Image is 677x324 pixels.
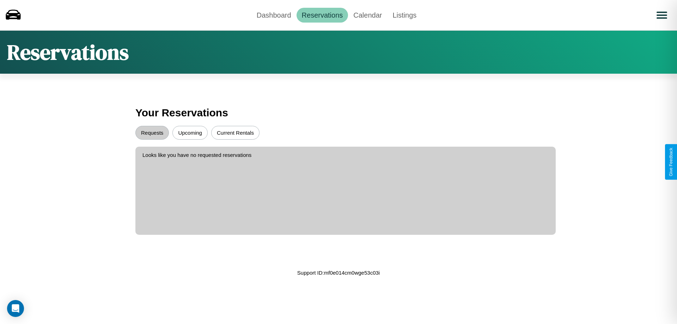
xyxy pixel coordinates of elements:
[135,126,169,140] button: Requests
[7,300,24,317] div: Open Intercom Messenger
[652,5,672,25] button: Open menu
[297,8,348,23] a: Reservations
[172,126,208,140] button: Upcoming
[251,8,297,23] a: Dashboard
[348,8,387,23] a: Calendar
[669,148,673,176] div: Give Feedback
[135,103,542,122] h3: Your Reservations
[297,268,380,277] p: Support ID: mf0e014cm0wge53c03i
[7,38,129,67] h1: Reservations
[387,8,422,23] a: Listings
[211,126,260,140] button: Current Rentals
[142,150,549,160] p: Looks like you have no requested reservations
